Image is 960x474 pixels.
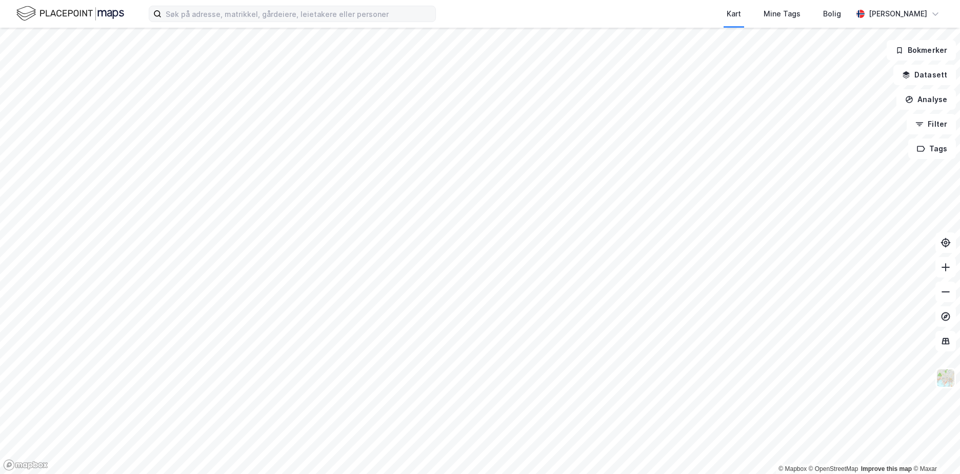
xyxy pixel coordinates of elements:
[909,425,960,474] iframe: Chat Widget
[809,465,858,472] a: OpenStreetMap
[893,65,956,85] button: Datasett
[909,425,960,474] div: Kontrollprogram for chat
[778,465,807,472] a: Mapbox
[3,459,48,471] a: Mapbox homepage
[869,8,927,20] div: [PERSON_NAME]
[887,40,956,61] button: Bokmerker
[727,8,741,20] div: Kart
[162,6,435,22] input: Søk på adresse, matrikkel, gårdeiere, leietakere eller personer
[908,139,956,159] button: Tags
[823,8,841,20] div: Bolig
[764,8,801,20] div: Mine Tags
[861,465,912,472] a: Improve this map
[936,368,955,388] img: Z
[907,114,956,134] button: Filter
[896,89,956,110] button: Analyse
[16,5,124,23] img: logo.f888ab2527a4732fd821a326f86c7f29.svg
